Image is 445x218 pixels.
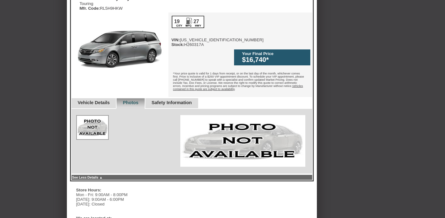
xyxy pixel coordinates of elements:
u: Vehicles contained in this quote are subject to availability [173,84,303,91]
div: 27 [193,19,200,24]
a: Vehicle Details [78,100,110,105]
div: Store Hours: [76,188,167,192]
a: Safety Information [152,100,192,105]
a: Photos [123,100,138,105]
img: Image.aspx [77,116,108,139]
a: See Less Details ▲ [72,175,103,179]
div: Touring RL5H9HKW [80,1,130,11]
img: Image.aspx [180,115,305,167]
b: Stock: [172,42,184,47]
div: Mon - Fri: 9:00AM - 8:00PM [DATE]: 9:00AM - 6:00PM [DATE]: Closed [76,192,170,206]
div: [US_VEHICLE_IDENTIFICATION_NUMBER] H260317A [172,16,264,47]
b: VIN: [172,38,180,42]
div: *Your price quote is valid for 1 days from receipt, or on the last day of the month, whichever co... [168,67,312,97]
div: $16,740* [242,56,307,64]
b: Mfr. Code: [80,6,100,11]
img: 2017 Honda Odyssey [71,13,168,86]
div: 19 [174,19,180,24]
div: Your Final Price [242,51,307,56]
